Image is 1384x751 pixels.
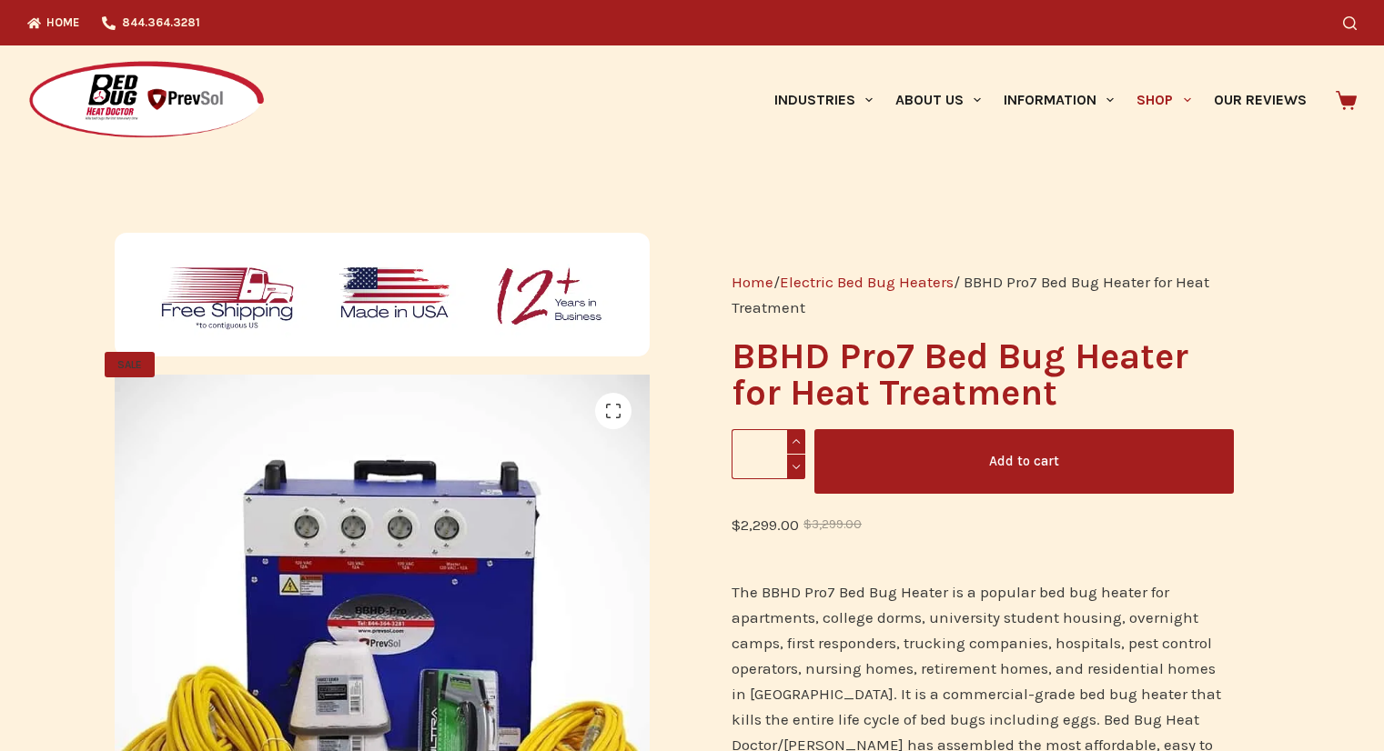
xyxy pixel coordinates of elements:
[732,516,741,534] span: $
[115,632,651,650] a: BBHD Pro7 Bed Bug Heater for Heat Treatment
[884,45,992,155] a: About Us
[105,352,155,377] span: SALE
[732,516,799,534] bdi: 2,299.00
[803,517,812,531] span: $
[732,269,1233,320] nav: Breadcrumb
[595,393,631,429] a: View full-screen image gallery
[1343,16,1357,30] button: Search
[732,429,805,479] input: Product quantity
[814,429,1234,494] button: Add to cart
[1126,45,1202,155] a: Shop
[803,517,862,531] bdi: 3,299.00
[732,273,773,291] a: Home
[993,45,1126,155] a: Information
[27,60,266,141] img: Prevsol/Bed Bug Heat Doctor
[732,338,1233,411] h1: BBHD Pro7 Bed Bug Heater for Heat Treatment
[763,45,1318,155] nav: Primary
[780,273,954,291] a: Electric Bed Bug Heaters
[763,45,884,155] a: Industries
[1202,45,1318,155] a: Our Reviews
